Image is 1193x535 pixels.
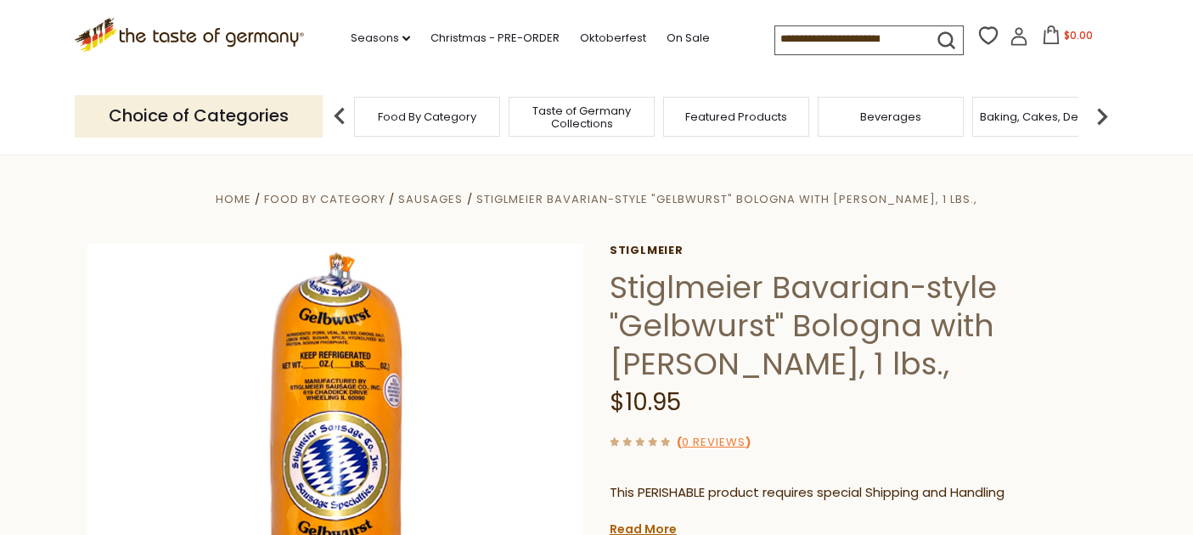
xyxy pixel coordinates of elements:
[610,482,1106,504] p: This PERISHABLE product requires special Shipping and Handling
[1064,28,1093,42] span: $0.00
[323,99,357,133] img: previous arrow
[378,110,476,123] a: Food By Category
[610,244,1106,257] a: Stiglmeier
[980,110,1111,123] a: Baking, Cakes, Desserts
[677,434,751,450] span: ( )
[476,191,977,207] a: Stiglmeier Bavarian-style "Gelbwurst" Bologna with [PERSON_NAME], 1 lbs.,
[610,268,1106,383] h1: Stiglmeier Bavarian-style "Gelbwurst" Bologna with [PERSON_NAME], 1 lbs.,
[685,110,787,123] a: Featured Products
[1085,99,1119,133] img: next arrow
[216,191,251,207] a: Home
[682,434,746,452] a: 0 Reviews
[1032,25,1104,51] button: $0.00
[264,191,385,207] a: Food By Category
[430,29,560,48] a: Christmas - PRE-ORDER
[610,386,681,419] span: $10.95
[351,29,410,48] a: Seasons
[75,95,323,137] p: Choice of Categories
[398,191,463,207] a: Sausages
[667,29,710,48] a: On Sale
[580,29,646,48] a: Oktoberfest
[514,104,650,130] a: Taste of Germany Collections
[860,110,921,123] a: Beverages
